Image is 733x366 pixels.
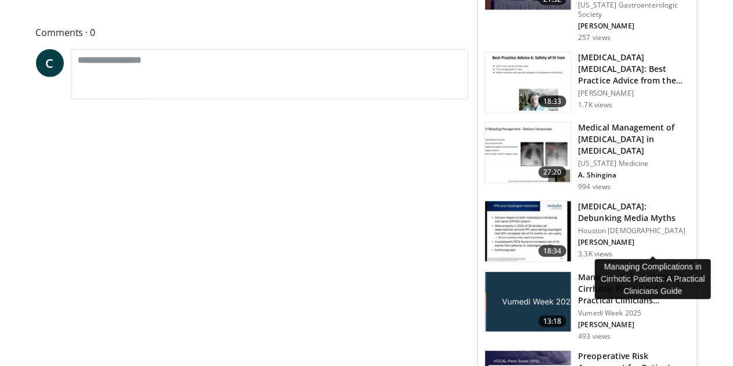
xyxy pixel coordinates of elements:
[485,52,690,113] a: 18:33 [MEDICAL_DATA] [MEDICAL_DATA]: Best Practice Advice from the AGA Clinical P… [PERSON_NAME] ...
[485,122,690,191] a: 27:20 Medical Management of [MEDICAL_DATA] in [MEDICAL_DATA] [US_STATE] Medicine A. Shingina 994 ...
[485,52,571,113] img: d1653e00-2c8d-43f1-b9d7-3bc1bf0d4299.150x105_q85_crop-smart_upscale.jpg
[579,33,611,42] p: 257 views
[579,1,690,19] p: [US_STATE] Gastroenterologic Society
[579,100,613,110] p: 1.7K views
[579,320,690,329] p: [PERSON_NAME]
[579,182,611,191] p: 994 views
[485,122,571,183] img: bd36b20d-a3bb-4fa4-974b-52eab48e72d2.150x105_q85_crop-smart_upscale.jpg
[579,249,613,259] p: 3.3K views
[579,226,690,235] p: Houston [DEMOGRAPHIC_DATA]
[595,259,711,299] div: Managing Complications in Cirrhotic Patients: A Practical Clinicians Guide
[579,332,611,341] p: 493 views
[579,238,690,247] p: [PERSON_NAME]
[539,166,566,178] span: 27:20
[579,122,690,157] h3: Medical Management of [MEDICAL_DATA] in [MEDICAL_DATA]
[579,309,690,318] p: Vumedi Week 2025
[36,25,468,40] span: Comments 0
[579,201,690,224] h3: [MEDICAL_DATA]: Debunking Media Myths
[485,201,571,262] img: 4f7dad9e-3940-4d85-ae6d-738c7701fc76.150x105_q85_crop-smart_upscale.jpg
[579,89,690,98] p: [PERSON_NAME]
[539,96,566,107] span: 18:33
[579,52,690,86] h3: [MEDICAL_DATA] [MEDICAL_DATA]: Best Practice Advice from the AGA Clinical P…
[579,171,690,180] p: A. Shingina
[36,49,64,77] a: C
[579,159,690,168] p: [US_STATE] Medicine
[539,316,566,327] span: 13:18
[539,245,566,257] span: 18:34
[485,272,571,332] img: b79064c7-a40b-4262-95d7-e83347a42cae.jpg.150x105_q85_crop-smart_upscale.jpg
[485,271,690,341] a: 13:18 Managing Complications in Cirrhotic Patients: A Practical Clinicians… Vumedi Week 2025 [PER...
[485,201,690,262] a: 18:34 [MEDICAL_DATA]: Debunking Media Myths Houston [DEMOGRAPHIC_DATA] [PERSON_NAME] 3.3K views
[579,271,690,306] h3: Managing Complications in Cirrhotic Patients: A Practical Clinicians…
[579,21,690,31] p: [PERSON_NAME]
